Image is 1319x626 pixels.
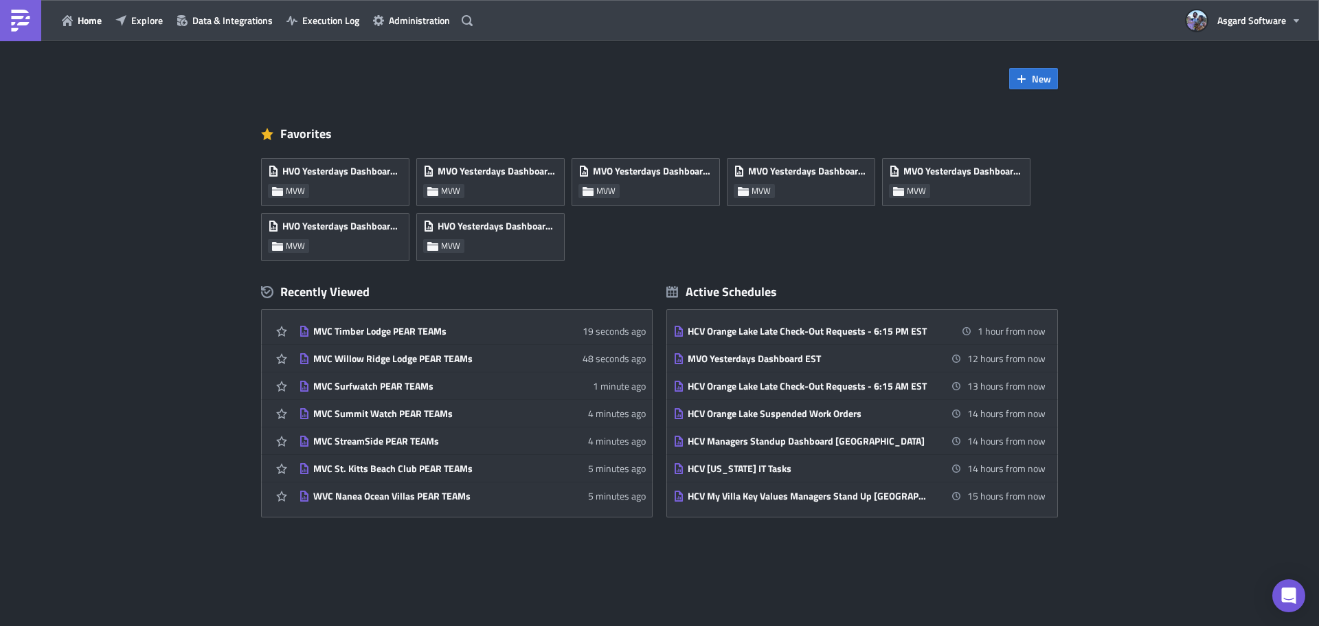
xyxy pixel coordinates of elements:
[192,13,273,27] span: Data & Integrations
[727,151,882,206] a: MVO Yesterdays Dashboard ESTMVW
[261,206,416,261] a: HVO Yesterdays Dashboard PSTMVW
[748,165,868,177] span: MVO Yesterdays Dashboard EST
[673,317,1046,344] a: HCV Orange Lake Late Check-Out Requests - 6:15 PM EST1 hour from now
[1185,9,1208,32] img: Avatar
[282,165,402,177] span: HVO Yesterdays Dashboard EST
[967,406,1046,421] time: 2025-09-30 03:45
[903,165,1023,177] span: MVO Yesterdays Dashboard EU
[313,490,554,502] div: WVC Nanea Ocean Villas PEAR TEAMs
[588,461,646,476] time: 2025-09-29T19:47:31Z
[907,186,926,197] span: MVW
[1009,68,1058,89] button: New
[583,351,646,366] time: 2025-09-29T19:51:34Z
[752,186,771,197] span: MVW
[593,379,646,393] time: 2025-09-29T19:51:10Z
[882,151,1037,206] a: MVO Yesterdays Dashboard EUMVW
[1272,579,1305,612] div: Open Intercom Messenger
[261,282,653,302] div: Recently Viewed
[282,220,402,232] span: HVO Yesterdays Dashboard PST
[673,345,1046,372] a: MVO Yesterdays Dashboard EST12 hours from now
[688,462,928,475] div: HCV [US_STATE] IT Tasks
[688,435,928,447] div: HCV Managers Standup Dashboard [GEOGRAPHIC_DATA]
[131,13,163,27] span: Explore
[967,379,1046,393] time: 2025-09-30 03:15
[261,124,1058,144] div: Favorites
[596,186,616,197] span: MVW
[302,13,359,27] span: Execution Log
[280,10,366,31] button: Execution Log
[416,151,572,206] a: MVO Yesterdays Dashboard PSTMVW
[299,372,646,399] a: MVC Surfwatch PEAR TEAMs1 minute ago
[10,10,32,32] img: PushMetrics
[688,380,928,392] div: HCV Orange Lake Late Check-Out Requests - 6:15 AM EST
[299,455,646,482] a: MVC St. Kitts Beach Club PEAR TEAMs5 minutes ago
[572,151,727,206] a: MVO Yesterdays Dashboard [US_STATE]MVW
[416,206,572,261] a: HVO Yesterdays Dashboard [US_STATE]MVW
[313,407,554,420] div: MVC Summit Watch PEAR TEAMs
[967,489,1046,503] time: 2025-09-30 04:30
[389,13,450,27] span: Administration
[588,406,646,421] time: 2025-09-29T19:48:17Z
[299,482,646,509] a: WVC Nanea Ocean Villas PEAR TEAMs5 minutes ago
[109,10,170,31] button: Explore
[286,241,305,251] span: MVW
[688,353,928,365] div: MVO Yesterdays Dashboard EST
[673,455,1046,482] a: HCV [US_STATE] IT Tasks14 hours from now
[313,353,554,365] div: MVC Willow Ridge Lodge PEAR TEAMs
[666,284,777,300] div: Active Schedules
[299,400,646,427] a: MVC Summit Watch PEAR TEAMs4 minutes ago
[261,151,416,206] a: HVO Yesterdays Dashboard ESTMVW
[55,10,109,31] button: Home
[588,489,646,503] time: 2025-09-29T19:47:03Z
[967,434,1046,448] time: 2025-09-30 04:00
[441,241,460,251] span: MVW
[673,482,1046,509] a: HCV My Villa Key Values Managers Stand Up [GEOGRAPHIC_DATA] and [GEOGRAPHIC_DATA]15 hours from now
[170,10,280,31] button: Data & Integrations
[286,186,305,197] span: MVW
[593,165,712,177] span: MVO Yesterdays Dashboard [US_STATE]
[583,324,646,338] time: 2025-09-29T19:52:03Z
[673,400,1046,427] a: HCV Orange Lake Suspended Work Orders14 hours from now
[688,490,928,502] div: HCV My Villa Key Values Managers Stand Up [GEOGRAPHIC_DATA] and [GEOGRAPHIC_DATA]
[313,380,554,392] div: MVC Surfwatch PEAR TEAMs
[313,435,554,447] div: MVC StreamSide PEAR TEAMs
[978,324,1046,338] time: 2025-09-29 15:15
[1178,5,1309,36] button: Asgard Software
[688,407,928,420] div: HCV Orange Lake Suspended Work Orders
[441,186,460,197] span: MVW
[688,325,928,337] div: HCV Orange Lake Late Check-Out Requests - 6:15 PM EST
[299,427,646,454] a: MVC StreamSide PEAR TEAMs4 minutes ago
[1217,13,1286,27] span: Asgard Software
[366,10,457,31] button: Administration
[967,351,1046,366] time: 2025-09-30 02:15
[299,317,646,344] a: MVC Timber Lodge PEAR TEAMs19 seconds ago
[673,427,1046,454] a: HCV Managers Standup Dashboard [GEOGRAPHIC_DATA]14 hours from now
[438,220,557,232] span: HVO Yesterdays Dashboard [US_STATE]
[1032,71,1051,86] span: New
[438,165,557,177] span: MVO Yesterdays Dashboard PST
[588,434,646,448] time: 2025-09-29T19:47:57Z
[967,461,1046,476] time: 2025-09-30 04:15
[673,372,1046,399] a: HCV Orange Lake Late Check-Out Requests - 6:15 AM EST13 hours from now
[313,462,554,475] div: MVC St. Kitts Beach Club PEAR TEAMs
[313,325,554,337] div: MVC Timber Lodge PEAR TEAMs
[299,345,646,372] a: MVC Willow Ridge Lodge PEAR TEAMs48 seconds ago
[78,13,102,27] span: Home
